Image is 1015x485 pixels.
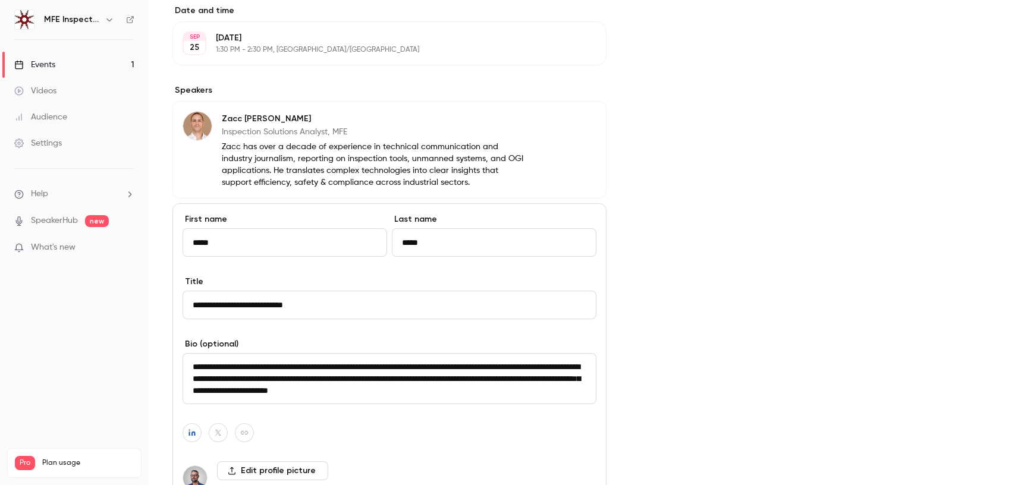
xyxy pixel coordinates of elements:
span: new [85,215,109,227]
li: help-dropdown-opener [14,188,134,200]
span: Plan usage [42,458,134,468]
span: Pro [15,456,35,470]
span: Help [31,188,48,200]
iframe: Noticeable Trigger [120,242,134,253]
span: What's new [31,241,76,254]
a: SpeakerHub [31,215,78,227]
div: Videos [14,85,56,97]
h6: MFE Inspection Solutions [44,14,100,26]
img: MFE Inspection Solutions [15,10,34,29]
div: Events [14,59,55,71]
div: Audience [14,111,67,123]
div: Settings [14,137,62,149]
